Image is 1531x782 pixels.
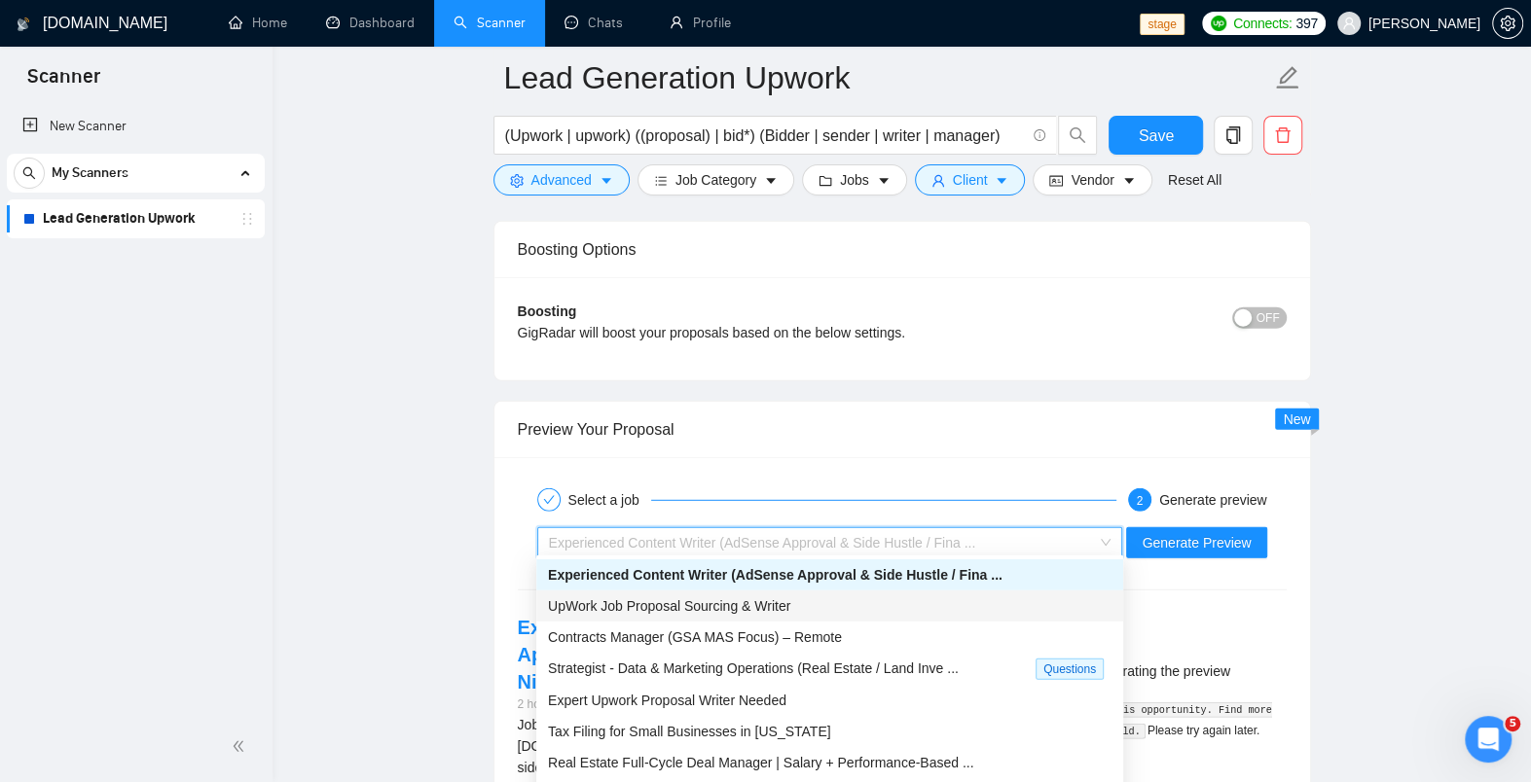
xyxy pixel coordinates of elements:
input: Search Freelance Jobs... [505,124,1025,148]
span: Experienced Content Writer (AdSense Approval & Side Hustle / Fina ... [548,567,1002,583]
a: Experienced Content Writer (AdSense Approval & Side Hustle / Finance Niche) [518,617,869,693]
span: 397 [1295,13,1317,34]
span: holder [239,211,255,227]
span: idcard [1049,173,1063,188]
span: user [931,173,945,188]
button: search [1058,116,1097,155]
span: Please try again later. [1148,724,1259,737]
span: Contracts Manager (GSA MAS Focus) – Remote [548,629,842,645]
div: Generate preview [1159,488,1267,512]
a: Reset All [1168,169,1221,191]
span: Job Description: We are building a website — [DOMAIN_NAME] — focused on helping readers explore s... [518,717,861,775]
span: Real Estate Full-Cycle Deal Manager | Salary + Performance-Based ... [548,755,973,770]
div: Select a job [568,488,651,512]
button: Generate Preview [1126,527,1266,558]
span: New [1283,411,1310,427]
span: Client [953,169,988,191]
span: search [15,166,44,180]
a: userProfile [670,15,731,31]
span: Expert Upwork Proposal Writer Needed [548,693,786,708]
span: Tax Filing for Small Businesses in [US_STATE] [548,724,830,739]
img: upwork-logo.png [1211,16,1226,31]
button: folderJobscaret-down [802,164,907,195]
span: 5 [1505,716,1520,731]
span: Job Category [675,169,756,191]
span: double-left [232,736,251,756]
span: caret-down [1122,173,1136,188]
span: caret-down [995,173,1008,188]
span: caret-down [877,173,891,188]
a: New Scanner [22,107,249,146]
span: edit [1275,65,1300,90]
div: GigRadar will boost your proposals based on the below settings. [518,322,1095,343]
b: Boosting [518,303,577,319]
button: Save [1109,116,1203,155]
span: caret-down [764,173,778,188]
button: setting [1492,8,1523,39]
span: UpWork Job Proposal Sourcing & Writer [548,598,790,614]
a: dashboardDashboard [326,15,415,31]
a: messageChats [565,15,631,31]
span: delete [1264,126,1301,144]
span: Vendor [1071,169,1113,191]
span: Generate Preview [1142,532,1251,553]
span: There was an error generating the preview [973,663,1230,679]
div: Boosting Options [518,222,1287,277]
button: settingAdvancedcaret-down [493,164,630,195]
span: info-circle [1034,129,1046,142]
span: check [543,494,555,506]
a: setting [1492,16,1523,31]
span: Scanner [12,62,116,103]
img: logo [17,9,30,40]
span: folder [819,173,832,188]
span: Jobs [840,169,869,191]
span: Questions [1036,658,1104,680]
iframe: Intercom live chat [1465,716,1512,763]
span: setting [1493,16,1522,31]
li: New Scanner [7,107,265,146]
span: Experienced Content Writer (AdSense Approval & Side Hustle / Fina ... [549,535,976,551]
span: stage [1140,14,1184,35]
span: Strategist - Data & Marketing Operations (Real Estate / Land Inve ... [548,660,959,676]
button: search [14,158,45,189]
span: Advanced [531,169,592,191]
span: 2 [1137,494,1144,508]
li: My Scanners [7,154,265,238]
div: 2 hours ago [518,695,887,714]
div: Job Description: We are building a website — TheSideHustleSecrets.com — focused on helping reader... [518,714,887,778]
button: delete [1263,116,1302,155]
input: Scanner name... [504,53,1271,102]
span: setting [510,173,524,188]
button: userClientcaret-down [915,164,1026,195]
span: OFF [1257,307,1280,329]
button: idcardVendorcaret-down [1033,164,1151,195]
a: searchScanner [454,15,526,31]
span: Save [1139,124,1174,148]
button: barsJob Categorycaret-down [638,164,794,195]
span: copy [1215,126,1252,144]
button: copy [1214,116,1253,155]
span: bars [654,173,668,188]
a: Lead Generation Upwork [43,199,228,238]
span: search [1059,126,1096,144]
span: My Scanners [52,154,128,193]
span: Connects: [1233,13,1292,34]
span: user [1342,17,1356,30]
div: Preview Your Proposal [518,402,1287,457]
a: homeHome [229,15,287,31]
span: caret-down [600,173,613,188]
